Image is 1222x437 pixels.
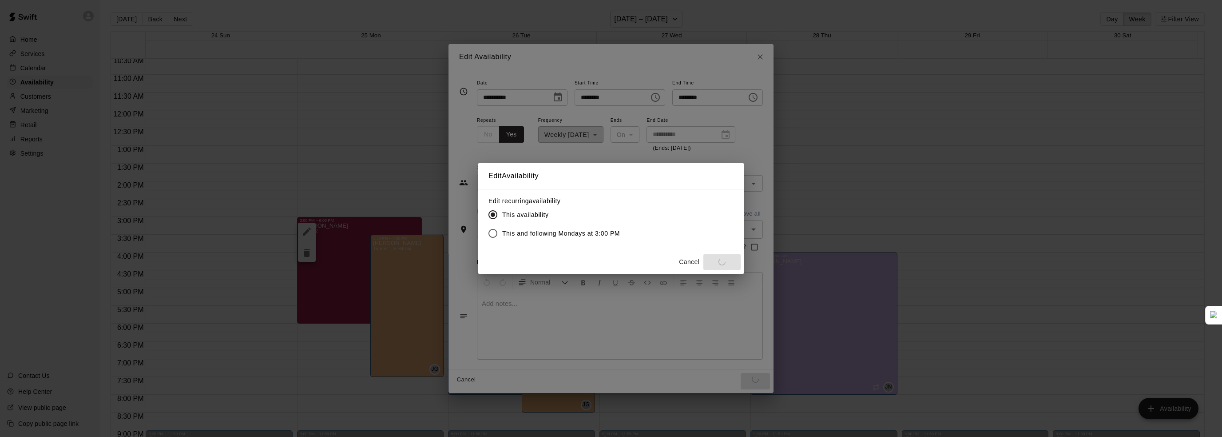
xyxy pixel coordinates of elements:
[1210,311,1218,319] img: Detect Auto
[478,163,744,189] h2: Edit Availability
[488,196,627,205] label: Edit recurring availability
[502,229,620,238] span: This and following Mondays at 3:00 PM
[675,254,703,270] button: Cancel
[502,210,548,220] span: This availability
